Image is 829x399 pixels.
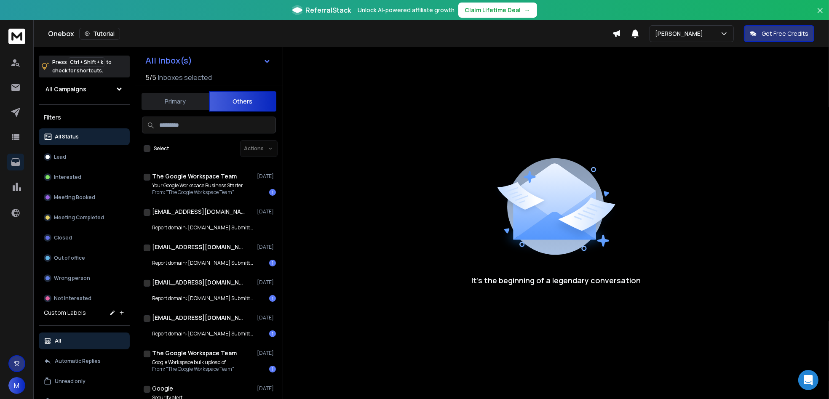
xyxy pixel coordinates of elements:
h3: Inboxes selected [158,72,212,82]
button: All [39,332,130,349]
h1: [EMAIL_ADDRESS][DOMAIN_NAME] [152,278,245,287]
p: Unread only [55,378,86,385]
label: Select [154,145,169,152]
p: Unlock AI-powered affiliate growth [358,6,455,14]
p: Meeting Completed [54,214,104,221]
h1: [EMAIL_ADDRESS][DOMAIN_NAME] [152,314,245,322]
p: From: "The Google Workspace Team" [152,189,243,196]
p: [DATE] [257,350,276,356]
button: Closed [39,229,130,246]
p: [PERSON_NAME] [655,29,706,38]
button: All Status [39,128,130,145]
p: Automatic Replies [55,358,101,364]
button: Close banner [815,5,826,25]
h3: Custom Labels [44,309,86,317]
p: From: "The Google Workspace Team" [152,366,234,372]
h1: The Google Workspace Team [152,349,237,357]
button: Tutorial [79,28,120,40]
button: Lead [39,149,130,165]
p: [DATE] [257,314,276,321]
div: 1 [269,260,276,266]
button: Meeting Completed [39,209,130,226]
p: Interested [54,174,81,181]
h1: Google [152,384,173,393]
h3: Filters [39,112,130,123]
button: Others [209,91,276,112]
span: ReferralStack [306,5,351,15]
p: Report domain: [DOMAIN_NAME] Submitter: [DOMAIN_NAME] [152,330,253,337]
div: 1 [269,366,276,372]
button: Claim Lifetime Deal→ [458,3,537,18]
p: All Status [55,133,79,140]
p: Report domain: [DOMAIN_NAME] Submitter: [DOMAIN_NAME] [152,224,253,231]
p: Report domain: [DOMAIN_NAME] Submitter: [DOMAIN_NAME] [152,260,253,266]
button: Meeting Booked [39,189,130,206]
p: All [55,338,61,344]
button: Unread only [39,373,130,390]
p: [DATE] [257,173,276,180]
p: [DATE] [257,279,276,286]
p: Google Workspace bulk upload of [152,359,234,366]
button: Get Free Credits [744,25,814,42]
span: → [524,6,530,14]
p: [DATE] [257,244,276,250]
h1: All Campaigns [45,85,86,93]
span: Ctrl + Shift + k [69,57,104,67]
p: Press to check for shortcuts. [52,58,112,75]
div: 1 [269,295,276,302]
button: M [8,377,25,394]
p: Not Interested [54,295,91,302]
button: Interested [39,169,130,186]
h1: All Inbox(s) [145,56,192,65]
p: Out of office [54,255,85,261]
button: Wrong person [39,270,130,287]
button: Primary [142,92,209,111]
button: Out of office [39,250,130,266]
p: Get Free Credits [762,29,808,38]
div: 1 [269,330,276,337]
button: All Inbox(s) [139,52,278,69]
button: All Campaigns [39,81,130,98]
p: Lead [54,154,66,160]
p: [DATE] [257,208,276,215]
p: It’s the beginning of a legendary conversation [471,274,641,286]
p: [DATE] [257,385,276,392]
p: Closed [54,234,72,241]
div: 1 [269,189,276,196]
h1: [EMAIL_ADDRESS][DOMAIN_NAME] [152,243,245,251]
div: Open Intercom Messenger [798,370,818,390]
button: Not Interested [39,290,130,307]
p: Your Google Workspace Business Starter [152,182,243,189]
h1: The Google Workspace Team [152,172,237,181]
span: 5 / 5 [145,72,156,82]
button: Automatic Replies [39,353,130,370]
p: Meeting Booked [54,194,95,201]
div: Onebox [48,28,612,40]
p: Report domain: [DOMAIN_NAME] Submitter: [DOMAIN_NAME] [152,295,253,302]
p: Wrong person [54,275,90,282]
h1: [EMAIL_ADDRESS][DOMAIN_NAME] [152,207,245,216]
